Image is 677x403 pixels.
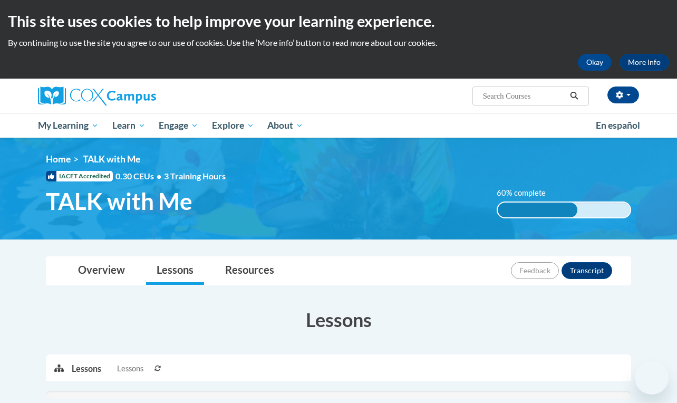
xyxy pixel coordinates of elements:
[83,153,140,165] span: TALK with Me
[38,119,99,132] span: My Learning
[31,113,105,138] a: My Learning
[46,153,71,165] a: Home
[38,87,228,105] a: Cox Campus
[482,90,566,102] input: Search Courses
[578,54,612,71] button: Okay
[566,90,582,102] button: Search
[8,11,669,32] h2: This site uses cookies to help improve your learning experience.
[205,113,261,138] a: Explore
[511,262,559,279] button: Feedback
[67,257,136,285] a: Overview
[72,363,101,375] p: Lessons
[105,113,152,138] a: Learn
[498,203,577,217] div: 60% complete
[30,113,647,138] div: Main menu
[212,119,254,132] span: Explore
[115,170,164,182] span: 0.30 CEUs
[152,113,205,138] a: Engage
[38,87,156,105] img: Cox Campus
[46,171,113,181] span: IACET Accredited
[117,363,143,375] span: Lessons
[159,119,198,132] span: Engage
[8,37,669,49] p: By continuing to use the site you agree to our use of cookies. Use the ‘More info’ button to read...
[215,257,285,285] a: Resources
[46,187,192,215] span: TALK with Me
[562,262,612,279] button: Transcript
[596,120,640,131] span: En español
[146,257,204,285] a: Lessons
[497,187,557,199] label: 60% complete
[164,171,226,181] span: 3 Training Hours
[46,306,631,333] h3: Lessons
[607,87,639,103] button: Account Settings
[620,54,669,71] a: More Info
[635,361,669,395] iframe: Button to launch messaging window
[589,114,647,137] a: En español
[267,119,303,132] span: About
[261,113,311,138] a: About
[112,119,146,132] span: Learn
[157,171,161,181] span: •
